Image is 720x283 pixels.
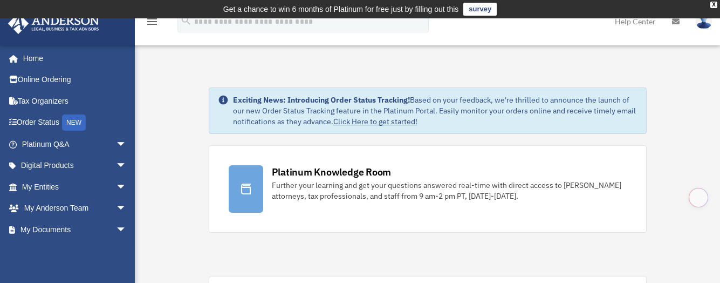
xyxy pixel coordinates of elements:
[8,133,143,155] a: Platinum Q&Aarrow_drop_down
[272,165,392,179] div: Platinum Knowledge Room
[8,219,143,240] a: My Documentsarrow_drop_down
[8,240,143,262] a: Online Learningarrow_drop_down
[223,3,459,16] div: Get a chance to win 6 months of Platinum for free just by filling out this
[5,13,102,34] img: Anderson Advisors Platinum Portal
[463,3,497,16] a: survey
[272,180,627,201] div: Further your learning and get your questions answered real-time with direct access to [PERSON_NAM...
[333,117,417,126] a: Click Here to get started!
[8,176,143,198] a: My Entitiesarrow_drop_down
[8,112,143,134] a: Order StatusNEW
[8,48,138,69] a: Home
[233,95,410,105] strong: Exciting News: Introducing Order Status Tracking!
[710,2,717,8] div: close
[116,240,138,262] span: arrow_drop_down
[8,155,143,177] a: Digital Productsarrow_drop_down
[116,133,138,156] span: arrow_drop_down
[116,176,138,198] span: arrow_drop_down
[116,198,138,220] span: arrow_drop_down
[233,95,637,127] div: Based on your feedback, we're thrilled to announce the launch of our new Order Status Tracking fe...
[8,90,143,112] a: Tax Organizers
[116,155,138,177] span: arrow_drop_down
[62,114,86,131] div: NEW
[8,198,143,219] a: My Anderson Teamarrow_drop_down
[146,19,159,28] a: menu
[116,219,138,241] span: arrow_drop_down
[696,14,712,29] img: User Pic
[8,69,143,91] a: Online Ordering
[180,15,192,26] i: search
[146,15,159,28] i: menu
[209,145,647,233] a: Platinum Knowledge Room Further your learning and get your questions answered real-time with dire...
